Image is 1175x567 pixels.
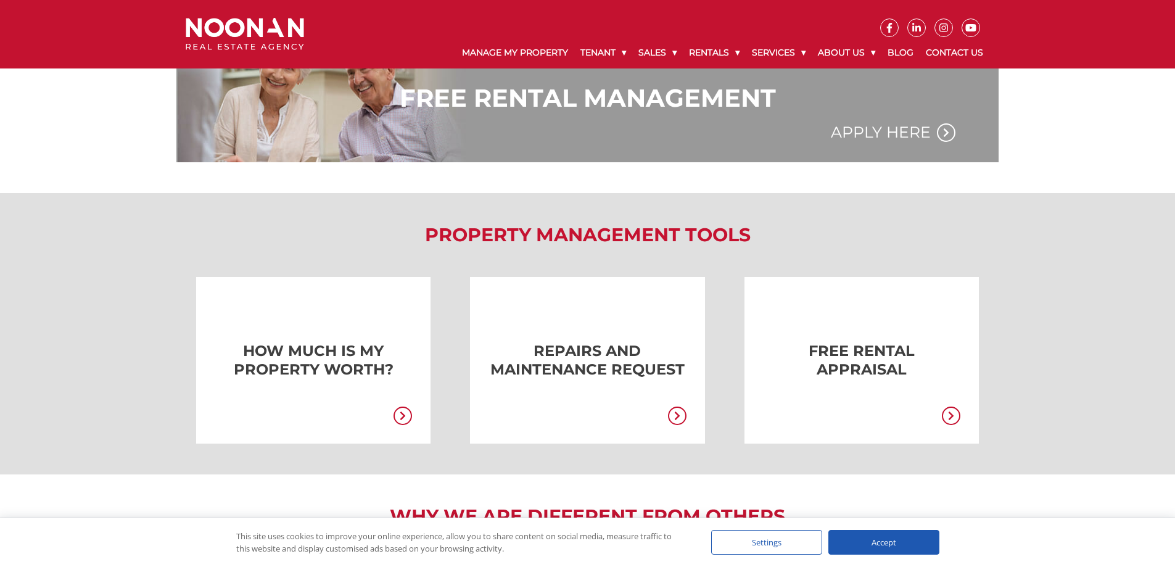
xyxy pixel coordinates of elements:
[236,530,686,555] div: This site uses cookies to improve your online experience, allow you to share content on social me...
[186,18,304,51] img: Noonan Real Estate Agency
[711,530,822,555] div: Settings
[574,37,632,68] a: Tenant
[828,530,939,555] div: Accept
[456,37,574,68] a: Manage My Property
[176,224,999,246] h2: PROPERTY MANAGEMENT TOOLS
[176,505,999,528] h2: WHY WE ARE DIFFERENT FROM OTHERS
[812,37,881,68] a: About Us
[746,37,812,68] a: Services
[881,37,920,68] a: Blog
[632,37,683,68] a: Sales
[683,37,746,68] a: Rentals
[831,121,955,144] a: Apply Here
[920,37,989,68] a: Contact Us
[207,83,968,113] h3: Free Rental Management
